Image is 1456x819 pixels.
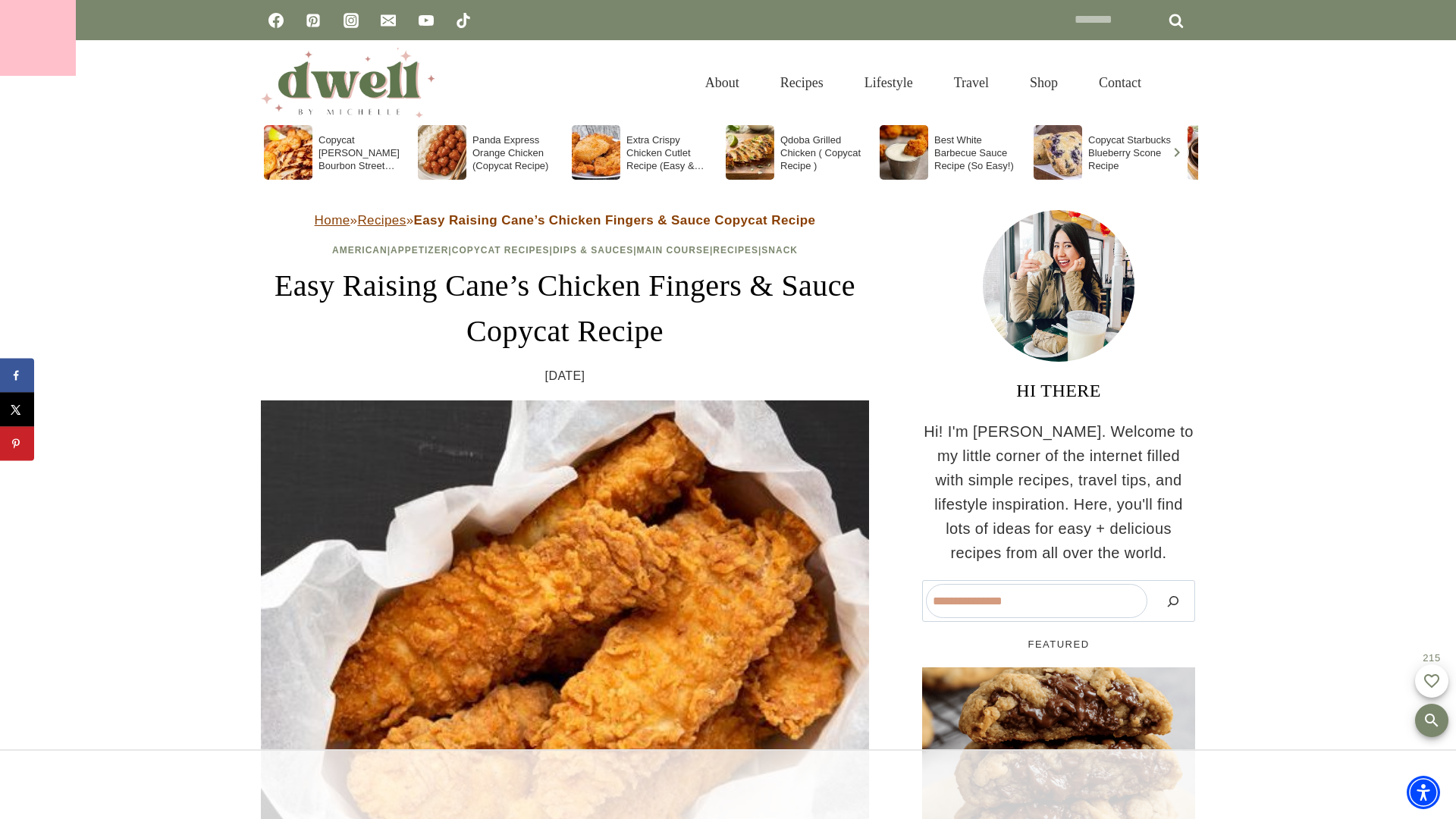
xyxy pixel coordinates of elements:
a: Travel [934,58,1009,108]
a: Main Course [637,245,710,256]
a: YouTube [411,5,441,36]
a: Recipes [760,58,844,108]
a: Facebook [261,5,291,36]
a: Lifestyle [844,58,934,108]
a: Home [315,213,350,227]
span: » » [315,213,816,227]
a: Copycat Recipes [452,245,550,256]
a: American [332,245,388,256]
span: | | | | | | [332,245,798,256]
a: Shop [1009,58,1078,108]
div: Accessibility Menu [1407,776,1440,809]
a: Snack [761,245,798,256]
img: DWELL by michelle [261,48,435,118]
h5: FEATURED [922,637,1195,652]
h1: Easy Raising Cane’s Chicken Fingers & Sauce Copycat Recipe [261,263,869,354]
a: Contact [1078,58,1162,108]
h3: HI THERE [922,377,1195,404]
nav: Primary Navigation [685,58,1162,108]
a: Recipes [713,245,758,256]
a: About [685,58,760,108]
a: Email [373,5,403,36]
p: Hi! I'm [PERSON_NAME]. Welcome to my little corner of the internet filled with simple recipes, tr... [922,419,1195,565]
strong: Easy Raising Cane’s Chicken Fingers & Sauce Copycat Recipe [413,213,815,227]
time: [DATE] [545,366,585,386]
a: Recipes [357,213,406,227]
a: Instagram [336,5,366,36]
a: TikTok [448,5,479,36]
a: Dips & Sauces [553,245,633,256]
a: Pinterest [298,5,328,36]
a: Appetizer [391,245,448,256]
